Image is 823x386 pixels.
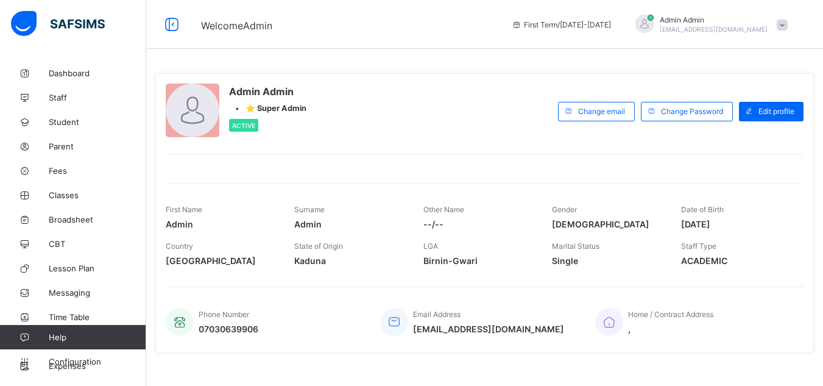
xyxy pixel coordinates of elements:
span: [DEMOGRAPHIC_DATA] [552,219,662,229]
span: Student [49,117,146,127]
span: Country [166,241,193,251]
span: CBT [49,239,146,249]
span: Other Name [423,205,464,214]
span: Broadsheet [49,215,146,224]
span: [EMAIL_ADDRESS][DOMAIN_NAME] [413,324,564,334]
span: --/-- [423,219,534,229]
span: Change email [578,107,625,116]
span: Time Table [49,312,146,322]
span: Single [552,256,662,266]
span: Help [49,332,146,342]
span: Change Password [661,107,723,116]
span: Phone Number [199,310,249,319]
div: • [229,104,306,113]
span: Date of Birth [681,205,724,214]
span: ⭐ Super Admin [245,104,306,113]
span: LGA [423,241,438,251]
span: [DATE] [681,219,791,229]
span: Active [232,122,255,129]
div: AdminAdmin [623,15,794,35]
span: , [628,324,713,334]
span: Email Address [413,310,461,319]
span: Admin Admin [660,15,768,24]
span: Home / Contract Address [628,310,713,319]
span: Birnin-Gwari [423,256,534,266]
span: Marital Status [552,241,599,251]
span: Welcome Admin [201,20,272,32]
span: [GEOGRAPHIC_DATA] [166,256,276,266]
span: Classes [49,190,146,200]
span: Lesson Plan [49,263,146,273]
span: Staff [49,93,146,102]
span: Admin [166,219,276,229]
span: Admin Admin [229,85,306,98]
span: Admin [294,219,404,229]
img: safsims [11,11,105,37]
span: 07030639906 [199,324,258,334]
span: First Name [166,205,202,214]
span: Fees [49,166,146,176]
span: Parent [49,141,146,151]
span: State of Origin [294,241,343,251]
span: Messaging [49,288,146,298]
span: Surname [294,205,325,214]
span: Edit profile [758,107,794,116]
span: session/term information [512,20,611,29]
span: ACADEMIC [681,256,791,266]
span: Configuration [49,357,146,366]
span: Gender [552,205,577,214]
span: Kaduna [294,256,404,266]
span: Dashboard [49,68,146,78]
span: [EMAIL_ADDRESS][DOMAIN_NAME] [660,26,768,33]
span: Staff Type [681,241,716,251]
